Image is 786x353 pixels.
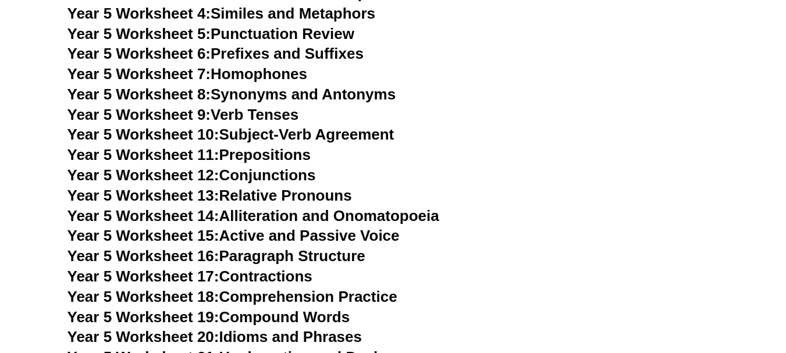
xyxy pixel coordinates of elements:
span: Year 5 Worksheet 13: [67,187,219,204]
span: Year 5 Worksheet 16: [67,247,219,265]
span: Year 5 Worksheet 5: [67,25,211,42]
span: Year 5 Worksheet 18: [67,288,219,305]
a: Year 5 Worksheet 15:Active and Passive Voice [67,227,400,244]
a: Year 5 Worksheet 9:Verb Tenses [67,106,299,123]
a: Year 5 Worksheet 20:Idioms and Phrases [67,328,362,345]
a: Year 5 Worksheet 19:Compound Words [67,308,350,326]
a: Year 5 Worksheet 6:Prefixes and Suffixes [67,45,364,62]
a: Year 5 Worksheet 16:Paragraph Structure [67,247,365,265]
a: Year 5 Worksheet 14:Alliteration and Onomatopoeia [67,207,439,224]
a: Year 5 Worksheet 13:Relative Pronouns [67,187,352,204]
span: Year 5 Worksheet 12: [67,166,219,184]
a: Year 5 Worksheet 18:Comprehension Practice [67,288,397,305]
span: Year 5 Worksheet 20: [67,328,219,345]
span: Year 5 Worksheet 11: [67,146,219,163]
a: Year 5 Worksheet 7:Homophones [67,65,308,83]
a: Year 5 Worksheet 5:Punctuation Review [67,25,354,42]
span: Year 5 Worksheet 17: [67,268,219,285]
a: Year 5 Worksheet 8:Synonyms and Antonyms [67,85,396,103]
a: Year 5 Worksheet 11:Prepositions [67,146,311,163]
span: Year 5 Worksheet 4: [67,5,211,22]
span: Year 5 Worksheet 7: [67,65,211,83]
a: Year 5 Worksheet 10:Subject-Verb Agreement [67,126,394,143]
span: Year 5 Worksheet 6: [67,45,211,62]
a: Year 5 Worksheet 17:Contractions [67,268,312,285]
span: Year 5 Worksheet 8: [67,85,211,103]
span: Year 5 Worksheet 15: [67,227,219,244]
span: Year 5 Worksheet 10: [67,126,219,143]
span: Year 5 Worksheet 14: [67,207,219,224]
span: Year 5 Worksheet 19: [67,308,219,326]
span: Year 5 Worksheet 9: [67,106,211,123]
iframe: Chat Widget [592,222,786,353]
a: Year 5 Worksheet 12:Conjunctions [67,166,316,184]
a: Year 5 Worksheet 4:Similes and Metaphors [67,5,376,22]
